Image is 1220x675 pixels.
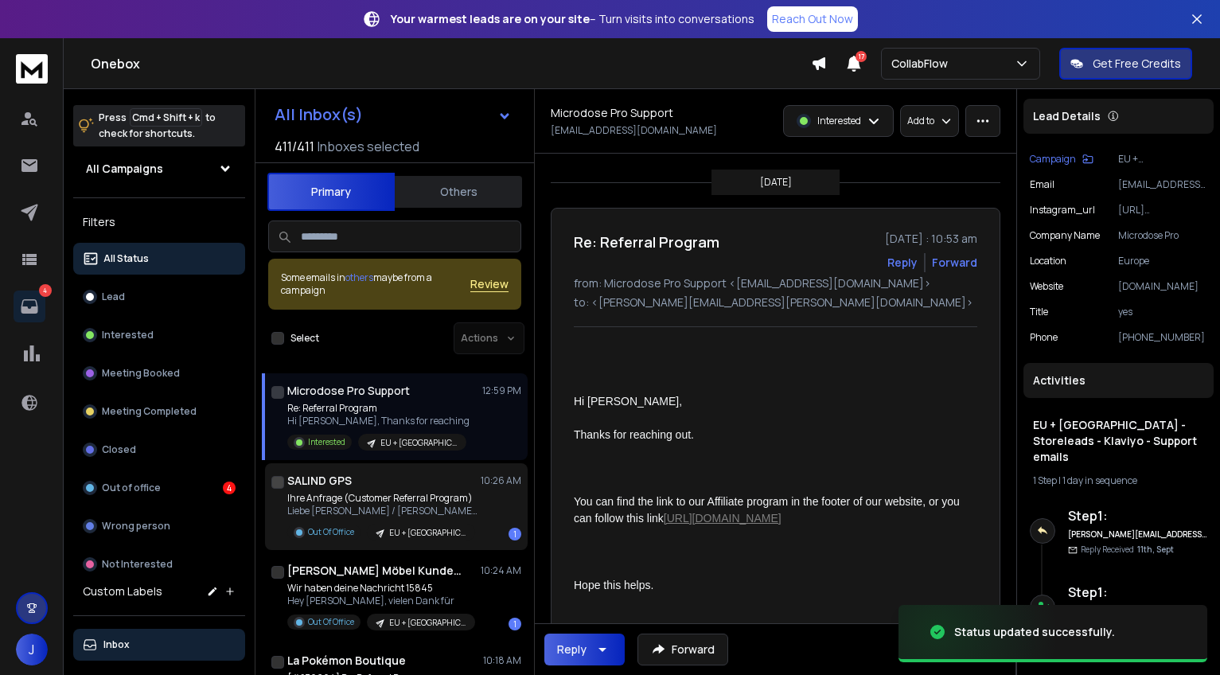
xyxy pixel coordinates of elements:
[103,638,130,651] p: Inbox
[223,482,236,494] div: 4
[73,472,245,504] button: Out of office4
[73,211,245,233] h3: Filters
[1030,153,1076,166] p: Campaign
[574,275,977,291] p: from: Microdose Pro Support <[EMAIL_ADDRESS][DOMAIN_NAME]>
[102,482,161,494] p: Out of office
[287,595,475,607] p: Hey [PERSON_NAME], vielen Dank für
[86,161,163,177] h1: All Campaigns
[102,520,170,533] p: Wrong person
[1030,178,1054,191] p: Email
[267,173,395,211] button: Primary
[1030,306,1048,318] p: title
[817,115,861,127] p: Interested
[99,110,216,142] p: Press to check for shortcuts.
[287,383,410,399] h1: Microdose Pro Support
[481,474,521,487] p: 10:26 AM
[345,271,373,284] span: others
[73,548,245,580] button: Not Interested
[574,577,965,594] div: Hope this helps.
[1118,255,1207,267] p: Europe
[262,99,524,131] button: All Inbox(s)
[1030,204,1095,217] p: instagram_url
[637,634,728,665] button: Forward
[308,526,354,538] p: Out Of Office
[664,512,782,525] a: [URL][DOMAIN_NAME]
[16,634,48,665] button: J
[1081,544,1174,556] p: Reply Received
[102,329,154,341] p: Interested
[907,115,934,127] p: Add to
[891,56,954,72] p: CollabFlow
[772,11,853,27] p: Reach Out Now
[103,252,149,265] p: All Status
[574,295,977,310] p: to: <[PERSON_NAME][EMAIL_ADDRESS][PERSON_NAME][DOMAIN_NAME]>
[275,107,363,123] h1: All Inbox(s)
[395,174,522,209] button: Others
[1030,153,1093,166] button: Campaign
[1030,255,1066,267] p: location
[287,492,478,505] p: Ihre Anfrage (Customer Referral Program)
[760,176,792,189] p: [DATE]
[1033,108,1101,124] p: Lead Details
[1033,417,1204,465] h1: EU + [GEOGRAPHIC_DATA] - Storeleads - Klaviyo - Support emails
[544,634,625,665] button: Reply
[318,137,419,156] h3: Inboxes selected
[73,510,245,542] button: Wrong person
[1033,474,1204,487] div: |
[287,473,352,489] h1: SALIND GPS
[1118,153,1207,166] p: EU + [GEOGRAPHIC_DATA] - Storeleads - Klaviyo - Support emails
[290,332,319,345] label: Select
[551,105,673,121] h1: Microdose Pro Support
[557,642,587,657] div: Reply
[102,405,197,418] p: Meeting Completed
[1033,474,1057,487] span: 1 Step
[39,284,52,297] p: 4
[287,582,475,595] p: Wir haben deine Nachricht 15845
[1118,280,1207,293] p: [DOMAIN_NAME]
[1118,178,1207,191] p: [EMAIL_ADDRESS][DOMAIN_NAME]
[1059,48,1192,80] button: Get Free Credits
[287,653,406,669] h1: La Pokémon Boutique
[1118,306,1207,318] p: yes
[91,54,811,73] h1: Onebox
[73,357,245,389] button: Meeting Booked
[16,54,48,84] img: logo
[389,527,466,539] p: EU + [GEOGRAPHIC_DATA] - Storeleads - Klaviyo - Support emails
[281,271,470,297] div: Some emails in maybe from a campaign
[1030,280,1063,293] p: website
[509,528,521,540] div: 1
[14,291,45,322] a: 4
[767,6,858,32] a: Reach Out Now
[102,558,173,571] p: Not Interested
[481,564,521,577] p: 10:24 AM
[1068,529,1207,540] h6: [PERSON_NAME][EMAIL_ADDRESS][PERSON_NAME][DOMAIN_NAME]
[1068,506,1207,525] h6: Step 1 :
[1062,474,1137,487] span: 1 day in sequence
[1030,229,1100,242] p: Company Name
[287,563,462,579] h1: [PERSON_NAME] Möbel Kundenservice
[73,434,245,466] button: Closed
[391,11,754,27] p: – Turn visits into conversations
[73,243,245,275] button: All Status
[1118,331,1207,344] p: [PHONE_NUMBER]
[1068,583,1207,602] h6: Step 1 :
[73,319,245,351] button: Interested
[380,437,457,449] p: EU + [GEOGRAPHIC_DATA] - Storeleads - Klaviyo - Support emails
[391,11,590,26] strong: Your warmest leads are on your site
[574,494,965,527] div: You can find the link to our Affiliate program in the footer of our website, or you can follow th...
[130,108,202,127] span: Cmd + Shift + k
[887,255,918,271] button: Reply
[73,629,245,661] button: Inbox
[1023,363,1214,398] div: Activities
[509,618,521,630] div: 1
[954,624,1115,640] div: Status updated successfully.
[856,51,867,62] span: 17
[483,654,521,667] p: 10:18 AM
[482,384,521,397] p: 12:59 PM
[308,436,345,448] p: Interested
[1093,56,1181,72] p: Get Free Credits
[470,276,509,292] button: Review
